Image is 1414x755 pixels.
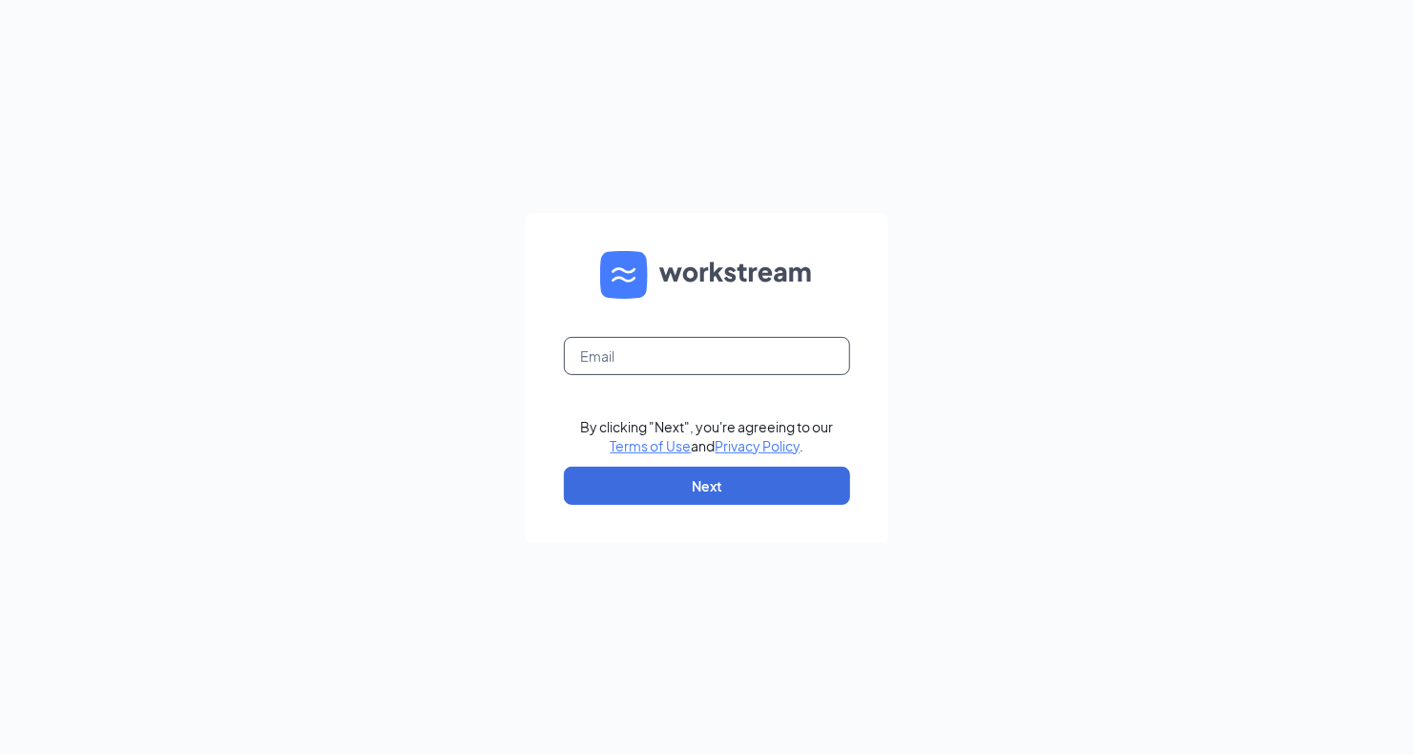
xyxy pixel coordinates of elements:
div: By clicking "Next", you're agreeing to our and . [581,417,834,455]
input: Email [564,337,850,375]
a: Terms of Use [611,437,692,454]
button: Next [564,467,850,505]
a: Privacy Policy [716,437,801,454]
img: WS logo and Workstream text [600,251,814,299]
